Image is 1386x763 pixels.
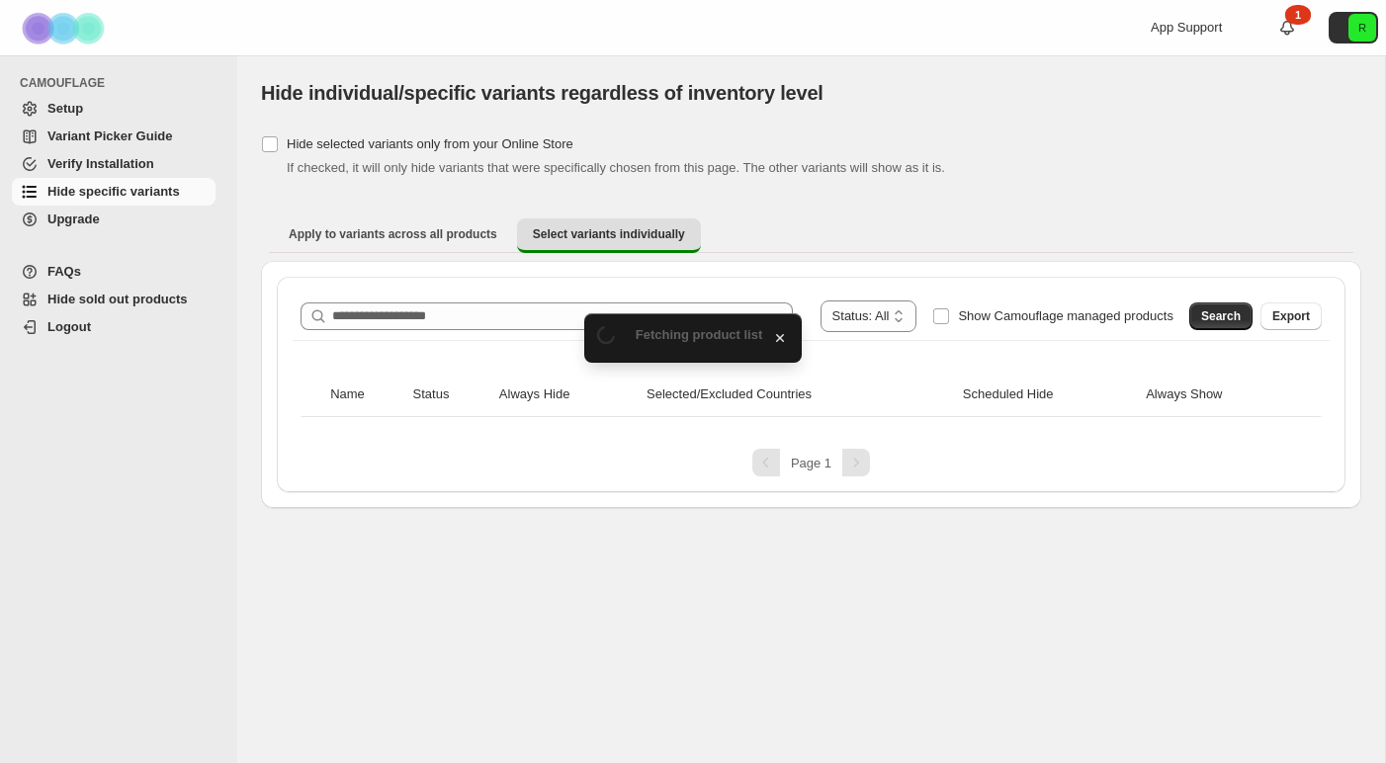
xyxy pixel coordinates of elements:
span: Verify Installation [47,156,154,171]
a: Hide specific variants [12,178,216,206]
span: Hide selected variants only from your Online Store [287,136,573,151]
div: 1 [1285,5,1311,25]
span: Search [1201,308,1241,324]
th: Name [324,373,406,417]
span: App Support [1151,20,1222,35]
th: Scheduled Hide [957,373,1140,417]
a: Upgrade [12,206,216,233]
a: Hide sold out products [12,286,216,313]
a: Logout [12,313,216,341]
a: Verify Installation [12,150,216,178]
span: Upgrade [47,212,100,226]
button: Avatar with initials R [1329,12,1378,43]
button: Apply to variants across all products [273,218,513,250]
img: Camouflage [16,1,115,55]
button: Export [1260,302,1322,330]
span: Export [1272,308,1310,324]
th: Always Hide [493,373,641,417]
span: Hide sold out products [47,292,188,306]
a: 1 [1277,18,1297,38]
span: Hide individual/specific variants regardless of inventory level [261,82,823,104]
nav: Pagination [293,449,1330,476]
span: Apply to variants across all products [289,226,497,242]
th: Status [407,373,493,417]
button: Search [1189,302,1253,330]
span: FAQs [47,264,81,279]
text: R [1358,22,1366,34]
span: Variant Picker Guide [47,128,172,143]
span: If checked, it will only hide variants that were specifically chosen from this page. The other va... [287,160,945,175]
a: Setup [12,95,216,123]
button: Select variants individually [517,218,701,253]
a: Variant Picker Guide [12,123,216,150]
th: Selected/Excluded Countries [641,373,957,417]
span: Logout [47,319,91,334]
th: Always Show [1140,373,1298,417]
span: Select variants individually [533,226,685,242]
span: Setup [47,101,83,116]
span: Show Camouflage managed products [958,308,1173,323]
span: Avatar with initials R [1348,14,1376,42]
span: Page 1 [791,456,831,470]
div: Select variants individually [261,261,1361,508]
span: Hide specific variants [47,184,180,199]
span: CAMOUFLAGE [20,75,223,91]
a: FAQs [12,258,216,286]
span: Fetching product list [636,327,763,342]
